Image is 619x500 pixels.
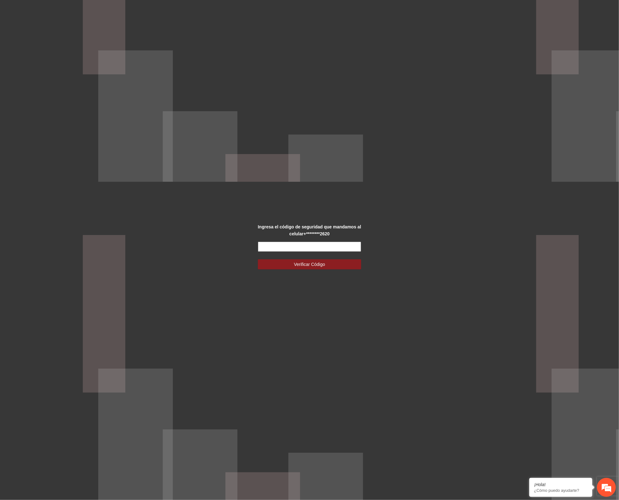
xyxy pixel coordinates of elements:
[294,261,325,268] span: Verificar Código
[258,224,361,236] strong: Ingresa el código de seguridad que mandamos al celular +********2620
[3,172,120,194] textarea: Escriba su mensaje y pulse “Intro”
[33,32,106,40] div: Chatee con nosotros ahora
[258,259,361,269] button: Verificar Código
[534,488,588,493] p: ¿Cómo puedo ayudarte?
[534,482,588,487] div: ¡Hola!
[37,84,87,148] span: Estamos en línea.
[103,3,118,18] div: Minimizar ventana de chat en vivo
